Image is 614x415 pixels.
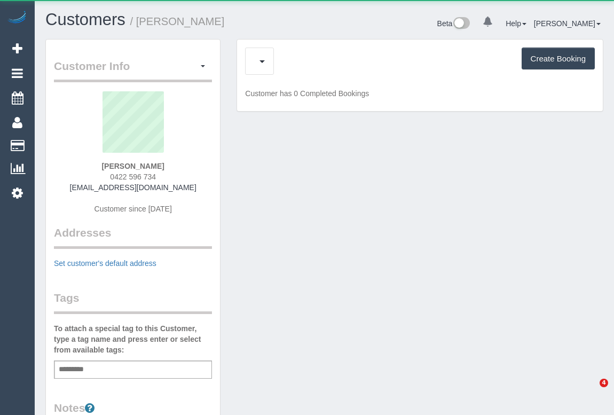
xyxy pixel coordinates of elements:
[45,10,125,29] a: Customers
[70,183,196,192] a: [EMAIL_ADDRESS][DOMAIN_NAME]
[110,173,156,181] span: 0422 596 734
[245,88,595,99] p: Customer has 0 Completed Bookings
[534,19,601,28] a: [PERSON_NAME]
[522,48,595,70] button: Create Booking
[452,17,470,31] img: New interface
[54,323,212,355] label: To attach a special tag to this Customer, type a tag name and press enter or select from availabl...
[54,259,156,268] a: Set customer's default address
[130,15,225,27] small: / [PERSON_NAME]
[54,290,212,314] legend: Tags
[95,205,172,213] span: Customer since [DATE]
[101,162,164,170] strong: [PERSON_NAME]
[506,19,526,28] a: Help
[578,379,603,404] iframe: Intercom live chat
[54,58,212,82] legend: Customer Info
[437,19,470,28] a: Beta
[6,11,28,26] img: Automaid Logo
[600,379,608,387] span: 4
